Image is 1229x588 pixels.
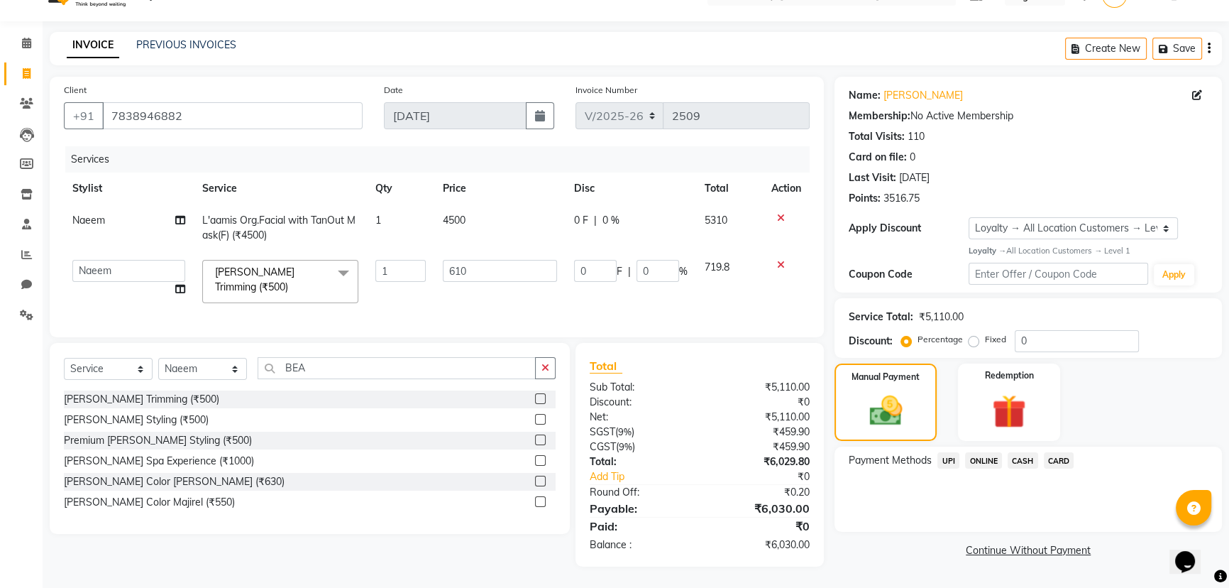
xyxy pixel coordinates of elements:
[700,518,820,535] div: ₹0
[64,413,209,428] div: [PERSON_NAME] Styling (₹500)
[579,518,700,535] div: Paid:
[258,357,536,379] input: Search or Scan
[910,150,915,165] div: 0
[590,425,615,438] span: SGST
[969,245,1208,257] div: All Location Customers → Level 1
[574,213,588,228] span: 0 F
[720,469,820,484] div: ₹0
[1152,38,1202,60] button: Save
[602,213,619,228] span: 0 %
[136,38,236,51] a: PREVIOUS INVOICES
[969,246,1006,256] strong: Loyalty →
[579,440,700,454] div: ( )
[67,33,119,58] a: INVOICE
[849,191,881,206] div: Points:
[837,543,1219,558] a: Continue Without Payment
[705,261,729,273] span: 719.8
[579,454,700,469] div: Total:
[849,170,896,185] div: Last Visit:
[72,214,105,227] span: Naeem
[700,380,820,395] div: ₹5,110.00
[579,538,700,552] div: Balance :
[566,173,696,205] th: Disc
[384,84,403,97] label: Date
[579,500,700,517] div: Payable:
[849,129,905,144] div: Total Visits:
[849,109,1208,124] div: No Active Membership
[969,263,1148,285] input: Enter Offer / Coupon Code
[700,410,820,425] div: ₹5,110.00
[700,538,820,552] div: ₹6,030.00
[849,267,969,282] div: Coupon Code
[65,146,820,173] div: Services
[859,392,913,430] img: _cash.svg
[965,452,1002,469] span: ONLINE
[985,333,1006,346] label: Fixed
[64,454,254,469] div: [PERSON_NAME] Spa Experience (₹1000)
[617,264,622,279] span: F
[375,214,381,227] span: 1
[700,395,820,410] div: ₹0
[618,426,632,437] span: 9%
[849,109,910,124] div: Membership:
[1008,452,1038,469] span: CASH
[594,213,597,228] span: |
[849,221,969,236] div: Apply Discount
[917,333,963,346] label: Percentage
[579,410,700,425] div: Net:
[590,359,622,374] span: Total
[679,264,688,279] span: %
[705,214,727,227] span: 5310
[1169,531,1215,574] iframe: chat widget
[64,433,252,448] div: Premium [PERSON_NAME] Styling (₹500)
[763,173,810,205] th: Action
[849,334,893,349] div: Discount:
[288,281,294,293] a: x
[575,84,637,97] label: Invoice Number
[64,474,285,489] div: [PERSON_NAME] Color [PERSON_NAME] (₹630)
[700,454,820,469] div: ₹6,029.80
[883,88,963,103] a: [PERSON_NAME]
[852,371,920,383] label: Manual Payment
[579,380,700,395] div: Sub Total:
[700,485,820,500] div: ₹0.20
[985,369,1034,382] label: Redemption
[1044,452,1074,469] span: CARD
[700,500,820,517] div: ₹6,030.00
[919,310,964,325] div: ₹5,110.00
[849,453,932,468] span: Payment Methods
[579,425,700,440] div: ( )
[579,469,720,484] a: Add Tip
[937,452,959,469] span: UPI
[64,392,219,407] div: [PERSON_NAME] Trimming (₹500)
[628,264,631,279] span: |
[443,214,465,227] span: 4500
[64,84,87,97] label: Client
[849,88,881,103] div: Name:
[102,102,363,129] input: Search by Name/Mobile/Email/Code
[434,173,565,205] th: Price
[700,425,820,440] div: ₹459.90
[367,173,435,205] th: Qty
[849,310,913,325] div: Service Total:
[700,440,820,454] div: ₹459.90
[215,266,294,293] span: [PERSON_NAME] Trimming (₹500)
[1065,38,1147,60] button: Create New
[619,441,632,452] span: 9%
[981,391,1037,433] img: _gift.svg
[590,440,616,453] span: CGST
[194,173,367,205] th: Service
[579,485,700,500] div: Round Off:
[696,173,764,205] th: Total
[908,129,925,144] div: 110
[1154,264,1194,285] button: Apply
[899,170,930,185] div: [DATE]
[202,214,356,241] span: L'aamis Org.Facial with TanOut Mask(F) (₹4500)
[64,173,194,205] th: Stylist
[883,191,920,206] div: 3516.75
[64,102,104,129] button: +91
[849,150,907,165] div: Card on file:
[64,495,235,510] div: [PERSON_NAME] Color Majirel (₹550)
[579,395,700,410] div: Discount:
